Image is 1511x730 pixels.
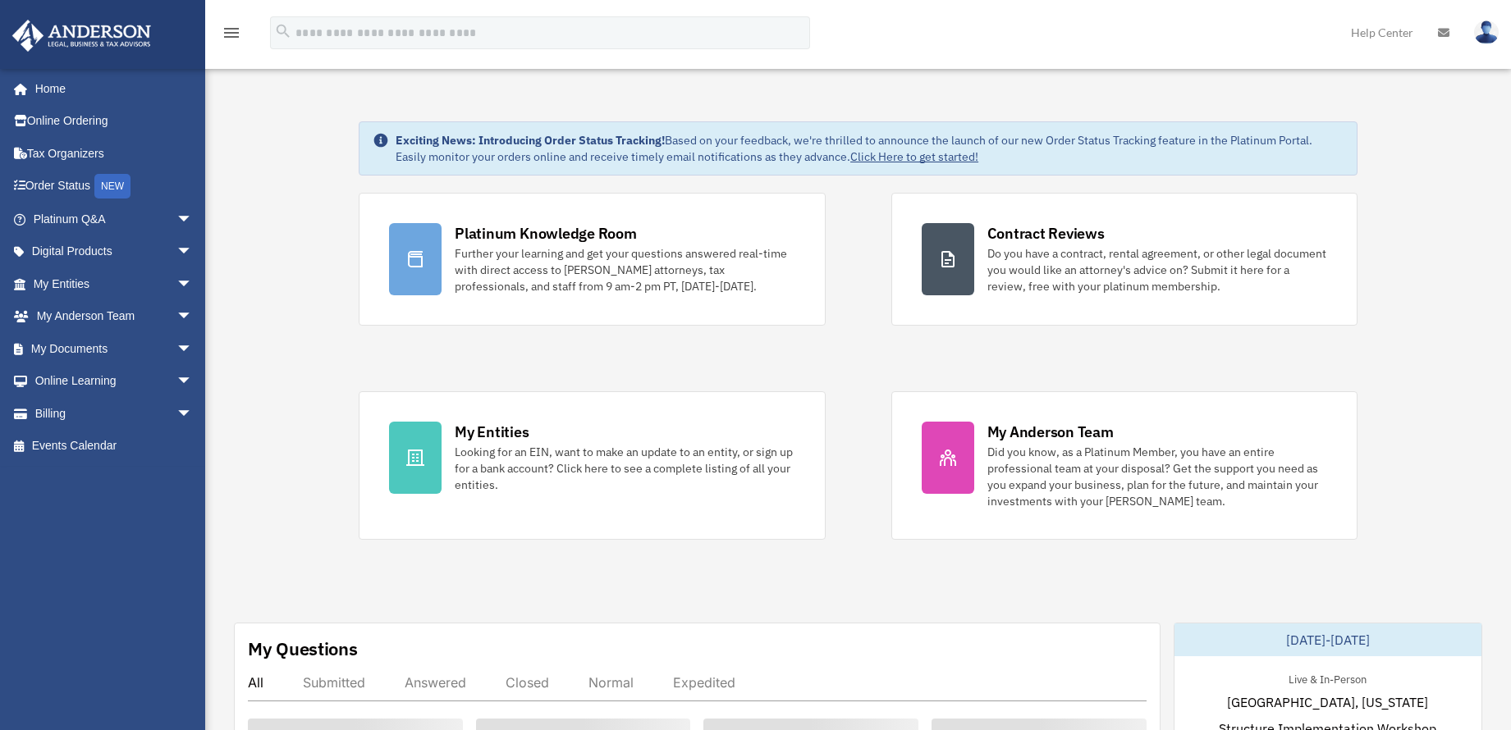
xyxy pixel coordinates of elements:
a: Events Calendar [11,430,217,463]
div: My Questions [248,636,358,661]
a: My Documentsarrow_drop_down [11,332,217,365]
div: Further your learning and get your questions answered real-time with direct access to [PERSON_NAM... [455,245,794,294]
a: Tax Organizers [11,137,217,170]
div: [DATE]-[DATE] [1174,623,1481,656]
a: My Anderson Teamarrow_drop_down [11,300,217,333]
div: My Anderson Team [987,422,1114,442]
a: Contract Reviews Do you have a contract, rental agreement, or other legal document you would like... [891,193,1358,326]
div: NEW [94,174,130,198]
span: arrow_drop_down [176,235,209,269]
a: Online Ordering [11,105,217,138]
a: Billingarrow_drop_down [11,397,217,430]
div: Submitted [303,674,365,691]
a: Home [11,72,209,105]
a: My Entitiesarrow_drop_down [11,267,217,300]
span: [GEOGRAPHIC_DATA], [US_STATE] [1227,692,1428,712]
span: arrow_drop_down [176,365,209,399]
div: Answered [405,674,466,691]
a: Click Here to get started! [850,149,978,164]
div: Normal [588,674,634,691]
div: Looking for an EIN, want to make an update to an entity, or sign up for a bank account? Click her... [455,444,794,493]
div: Expedited [673,674,735,691]
span: arrow_drop_down [176,267,209,301]
a: Digital Productsarrow_drop_down [11,235,217,268]
div: Did you know, as a Platinum Member, you have an entire professional team at your disposal? Get th... [987,444,1327,509]
span: arrow_drop_down [176,203,209,236]
i: search [274,22,292,40]
strong: Exciting News: Introducing Order Status Tracking! [396,133,665,148]
span: arrow_drop_down [176,397,209,431]
span: arrow_drop_down [176,332,209,366]
div: Based on your feedback, we're thrilled to announce the launch of our new Order Status Tracking fe... [396,132,1344,165]
div: Platinum Knowledge Room [455,223,637,244]
img: Anderson Advisors Platinum Portal [7,20,156,52]
span: arrow_drop_down [176,300,209,334]
div: Do you have a contract, rental agreement, or other legal document you would like an attorney's ad... [987,245,1327,294]
div: Closed [506,674,549,691]
div: Live & In-Person [1275,669,1380,687]
i: menu [222,23,241,43]
a: My Anderson Team Did you know, as a Platinum Member, you have an entire professional team at your... [891,391,1358,540]
a: Order StatusNEW [11,170,217,203]
a: menu [222,29,241,43]
div: My Entities [455,422,529,442]
div: All [248,674,263,691]
a: Online Learningarrow_drop_down [11,365,217,398]
a: My Entities Looking for an EIN, want to make an update to an entity, or sign up for a bank accoun... [359,391,825,540]
img: User Pic [1474,21,1499,44]
a: Platinum Knowledge Room Further your learning and get your questions answered real-time with dire... [359,193,825,326]
div: Contract Reviews [987,223,1105,244]
a: Platinum Q&Aarrow_drop_down [11,203,217,235]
